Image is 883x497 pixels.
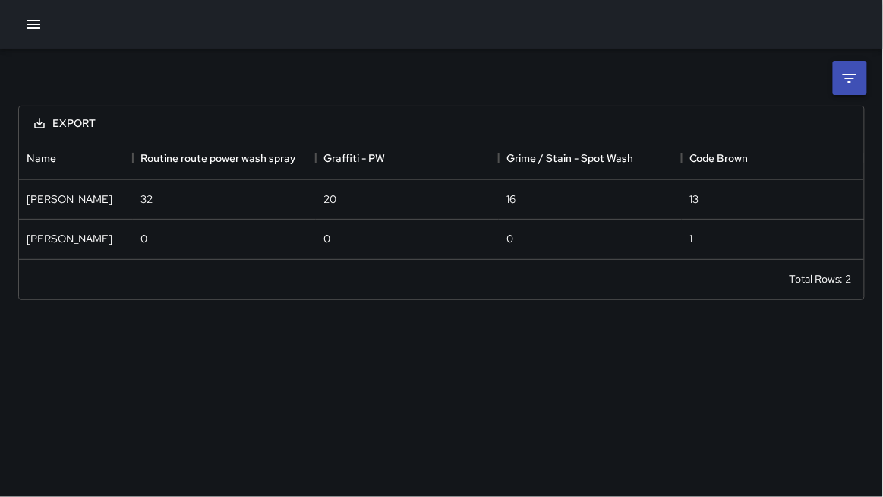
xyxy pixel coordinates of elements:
div: Name [27,137,56,179]
div: Routine route power wash spray [133,137,316,179]
div: 0 [140,231,147,246]
div: Graffiti - PW [316,137,499,179]
div: Ken McCarter [27,231,112,246]
div: Routine route power wash spray [140,137,295,179]
div: Name [19,137,133,179]
div: DeAndre Barney [27,192,112,207]
div: 0 [323,231,330,246]
div: 16 [506,192,516,207]
div: Code Brown [689,137,749,179]
div: Code Brown [682,137,865,179]
div: Graffiti - PW [323,137,385,179]
div: Grime / Stain - Spot Wash [499,137,682,179]
div: 32 [140,192,153,207]
div: 13 [689,192,699,207]
div: 0 [506,231,513,246]
button: Export [22,109,108,138]
div: Total Rows: 2 [790,271,852,286]
div: 20 [323,192,336,207]
div: 1 [689,231,692,246]
div: Grime / Stain - Spot Wash [506,137,633,179]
